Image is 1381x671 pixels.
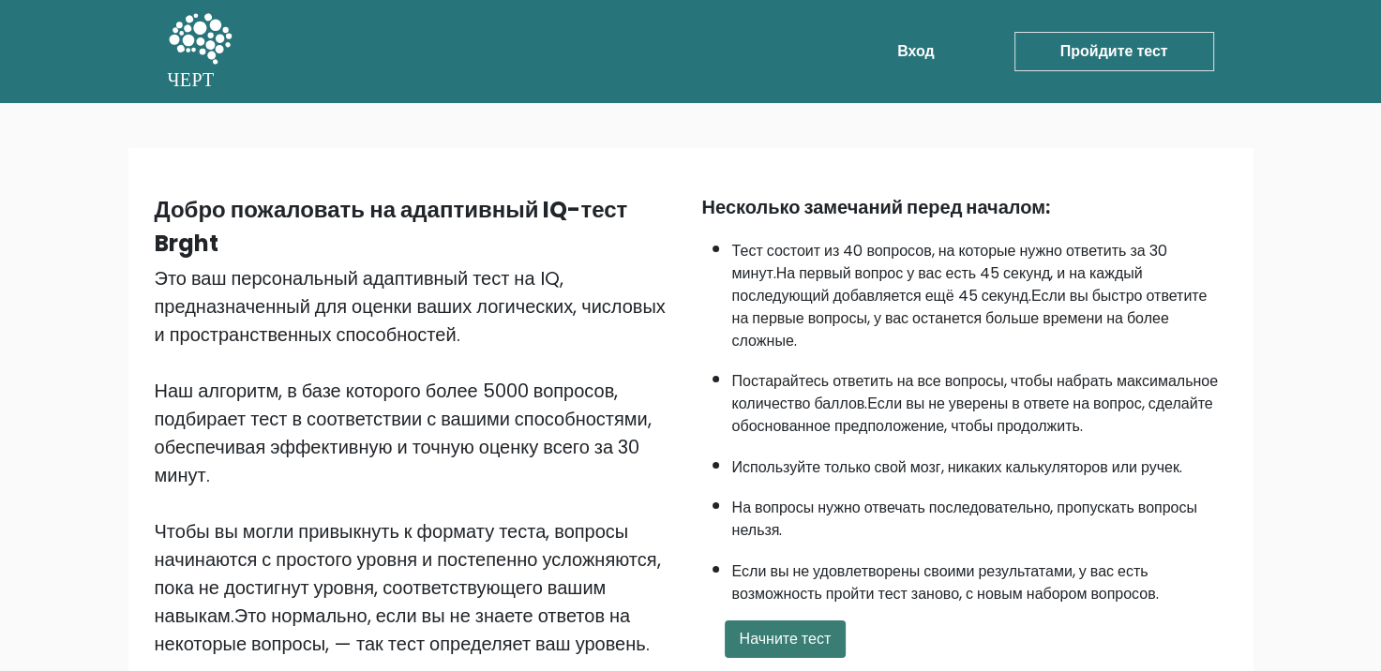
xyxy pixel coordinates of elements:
[732,393,1213,437] ya-tr-span: Если вы не уверены в ответе на вопрос, сделайте обоснованное предположение, чтобы продолжить.
[1060,40,1168,62] ya-tr-span: Пройдите тест
[732,285,1208,351] ya-tr-span: Если вы быстро ответите на первые вопросы, у вас останется больше времени на более сложные.
[702,194,1050,220] ya-tr-span: Несколько замечаний перед началом:
[1014,32,1214,71] a: Пройдите тест
[732,262,1143,306] ya-tr-span: На первый вопрос у вас есть 45 секунд, и на каждый последующий добавляется ещё 45 секунд.
[732,497,1197,541] ya-tr-span: На вопросы нужно отвечать последовательно, пропускать вопросы нельзя.
[740,628,832,649] ya-tr-span: Начните тест
[155,378,652,488] ya-tr-span: Наш алгоритм, в базе которого более 5000 вопросов, подбирает тест в соответствии с вашими способн...
[732,456,1182,478] ya-tr-span: Используйте только свой мозг, никаких калькуляторов или ручек.
[732,560,1159,604] ya-tr-span: Если вы не удовлетворены своими результатами, у вас есть возможность пройти тест заново, с новым ...
[168,67,215,92] ya-tr-span: ЧЕРТ
[732,240,1167,284] ya-tr-span: Тест состоит из 40 вопросов, на которые нужно ответить за 30 минут.
[155,265,666,348] ya-tr-span: Это ваш персональный адаптивный тест на IQ, предназначенный для оценки ваших логических, числовых...
[725,620,847,658] button: Начните тест
[155,603,650,657] ya-tr-span: Это нормально, если вы не знаете ответов на некоторые вопросы, — так тест определяет ваш уровень.
[155,518,661,629] ya-tr-span: Чтобы вы могли привыкнуть к формату теста, вопросы начинаются с простого уровня и постепенно усло...
[897,40,935,62] ya-tr-span: Вход
[890,33,942,70] a: Вход
[732,370,1218,414] ya-tr-span: Постарайтесь ответить на все вопросы, чтобы набрать максимальное количество баллов.
[168,7,233,96] a: ЧЕРТ
[155,194,628,259] ya-tr-span: Добро пожаловать на адаптивный IQ-тест Brght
